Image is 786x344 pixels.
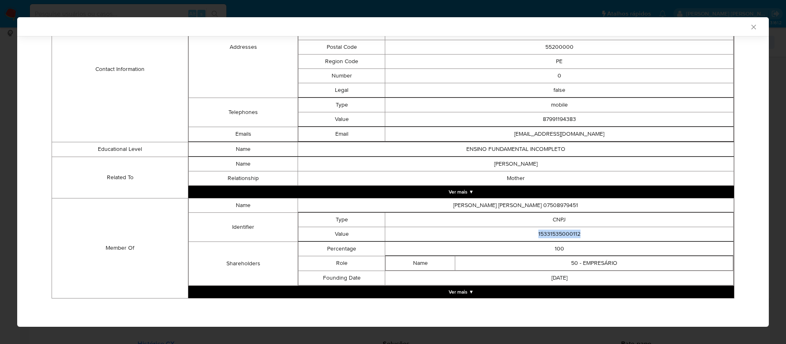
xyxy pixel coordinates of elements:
[385,241,734,256] td: 100
[385,98,734,112] td: mobile
[385,227,734,241] td: 15331535000112
[385,54,734,68] td: PE
[298,227,385,241] td: Value
[52,142,188,157] td: Educational Level
[385,127,734,141] td: [EMAIL_ADDRESS][DOMAIN_NAME]
[385,112,734,126] td: 87991194383
[189,142,298,156] td: Name
[298,127,385,141] td: Email
[298,198,734,212] td: [PERSON_NAME] [PERSON_NAME] 07508979451
[17,17,769,327] div: closure-recommendation-modal
[298,112,385,126] td: Value
[385,83,734,97] td: false
[189,171,298,185] td: Relationship
[385,40,734,54] td: 55200000
[385,212,734,227] td: CNPJ
[385,68,734,83] td: 0
[386,256,455,270] td: Name
[385,271,734,285] td: [DATE]
[188,286,734,298] button: Expand array
[189,212,298,241] td: Identifier
[750,23,757,30] button: Fechar a janela
[455,256,733,270] td: 50 - EMPRESÁRIO
[298,241,385,256] td: Percentage
[189,157,298,171] td: Name
[298,68,385,83] td: Number
[298,83,385,97] td: Legal
[189,241,298,285] td: Shareholders
[298,212,385,227] td: Type
[298,54,385,68] td: Region Code
[298,157,734,171] td: [PERSON_NAME]
[188,186,734,198] button: Expand array
[189,198,298,212] td: Name
[298,142,734,156] td: ENSINO FUNDAMENTAL INCOMPLETO
[298,171,734,185] td: Mother
[52,157,188,198] td: Related To
[189,98,298,127] td: Telephones
[298,40,385,54] td: Postal Code
[298,271,385,285] td: Founding Date
[52,198,188,298] td: Member Of
[298,256,385,271] td: Role
[189,127,298,141] td: Emails
[298,98,385,112] td: Type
